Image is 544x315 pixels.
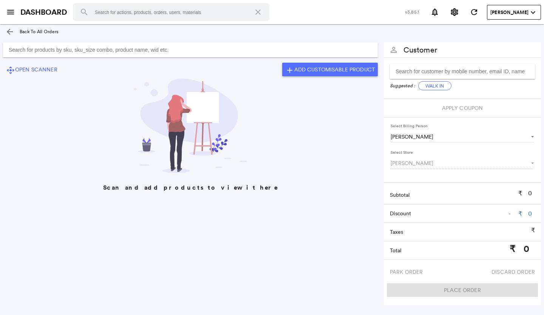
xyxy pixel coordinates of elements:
button: Place Order [387,283,538,297]
p: Discount [390,210,508,217]
md-select: Select Billing Person [391,131,534,142]
input: Search for products by sku, sku_size combo, product name, wid etc. [3,42,378,57]
span: [PERSON_NAME] [391,133,524,141]
img: blank.svg [134,79,247,173]
md-icon: close [253,8,263,17]
md-icon: menu [6,8,15,17]
button: person_outline [386,42,401,57]
button: Refresh State [467,5,482,20]
button: control_cameraOpen Scanner [3,63,60,76]
button: Park Order [387,265,426,279]
button: addAdd Customisable Product [282,63,378,76]
a: - ₹ 0 [508,210,535,217]
md-icon: control_camera [6,66,15,75]
md-icon: person_outline [389,45,398,54]
button: Walk In [418,81,451,90]
md-icon: add [285,66,294,75]
md-icon: arrow_back [5,27,14,36]
span: v3.85.1 [405,9,419,15]
p: ₹ [531,226,535,235]
h5: Scan and add products to view it here [103,184,278,191]
md-icon: notifications [430,8,439,17]
a: arrow_back [2,24,17,39]
button: Apply Coupon [439,101,486,115]
md-select: Select Store [391,157,534,169]
a: DASHBOARD [20,7,67,18]
span: Back To All Orders [20,28,58,35]
button: Discard Order [488,265,538,279]
md-icon: expand_more [529,8,538,17]
span: Customer [403,45,437,56]
button: Search [75,3,93,21]
input: Search for actions, products, orders, users, materials [73,3,269,21]
p: ₹ 0 [510,242,535,255]
md-icon: search [80,8,89,17]
span: Park Order [390,265,423,279]
md-icon: refresh [470,8,479,17]
button: - ₹ 0 [508,206,535,221]
p: ₹ 0 [518,189,535,198]
button: Clear [249,3,267,21]
p: Subtotal [390,191,518,199]
button: Settings [447,5,462,20]
button: User [487,5,541,20]
p: Total [390,247,510,254]
div: Select a customer before checking for coupons [384,99,541,117]
input: Search for customer by mobile number, email ID, name [390,64,535,79]
button: Notifications [427,5,442,20]
i: Suggested : [390,82,415,89]
span: [PERSON_NAME] [391,159,524,167]
md-icon: settings [450,8,459,17]
p: Taxes [390,228,531,236]
span: [PERSON_NAME] [490,9,529,16]
button: open sidebar [3,5,18,20]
